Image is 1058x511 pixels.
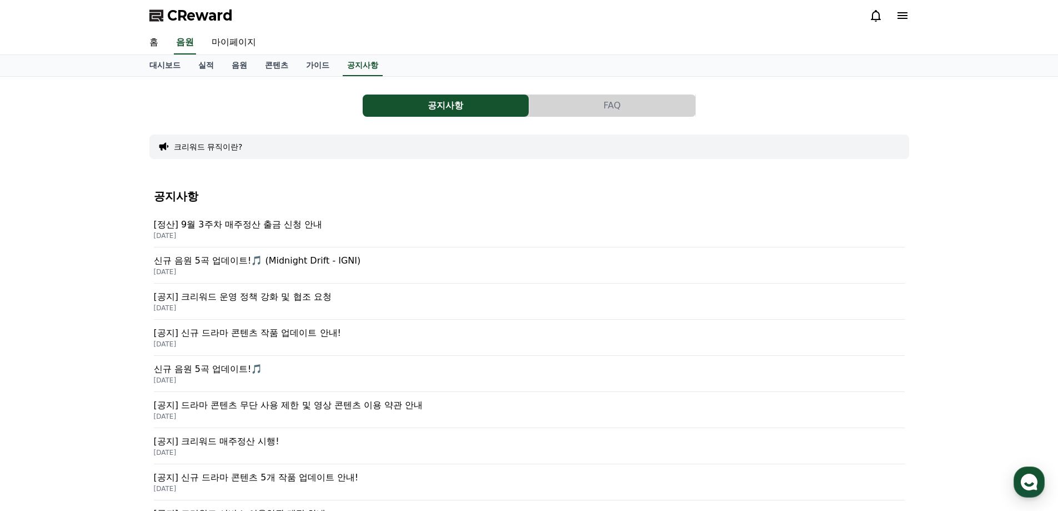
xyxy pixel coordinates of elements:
[154,471,905,484] p: [공지] 신규 드라마 콘텐츠 5개 작품 업데이트 안내!
[143,353,213,380] a: 설정
[154,320,905,356] a: [공지] 신규 드라마 콘텐츠 작품 업데이트 안내! [DATE]
[529,95,695,117] button: FAQ
[154,399,905,412] p: [공지] 드라마 콘텐츠 무단 사용 제한 및 영상 콘텐츠 이용 약관 안내
[154,247,905,284] a: 신규 음원 5곡 업데이트!🎵 (Midnight Drift - IGNI) [DATE]
[154,412,905,421] p: [DATE]
[154,231,905,240] p: [DATE]
[154,428,905,464] a: [공지] 크리워드 매주정산 시행! [DATE]
[102,370,115,379] span: 대화
[154,484,905,493] p: [DATE]
[141,31,167,54] a: 홈
[223,55,256,76] a: 음원
[154,284,905,320] a: [공지] 크리워드 운영 정책 강화 및 협조 요청 [DATE]
[174,141,243,152] button: 크리워드 뮤직이란?
[154,340,905,349] p: [DATE]
[189,55,223,76] a: 실적
[141,55,189,76] a: 대시보드
[297,55,338,76] a: 가이드
[167,7,233,24] span: CReward
[174,31,196,54] a: 음원
[154,211,905,247] a: [정산] 9월 3주차 매주정산 출금 신청 안내 [DATE]
[154,304,905,312] p: [DATE]
[154,376,905,385] p: [DATE]
[149,7,233,24] a: CReward
[256,55,297,76] a: 콘텐츠
[172,369,185,378] span: 설정
[154,218,905,231] p: [정산] 9월 3주차 매주정산 출금 신청 안내
[154,435,905,448] p: [공지] 크리워드 매주정산 시행!
[3,353,73,380] a: 홈
[363,95,529,117] button: 공지사항
[35,369,42,378] span: 홈
[343,55,383,76] a: 공지사항
[203,31,265,54] a: 마이페이지
[154,448,905,457] p: [DATE]
[154,356,905,392] a: 신규 음원 5곡 업데이트!🎵 [DATE]
[154,267,905,276] p: [DATE]
[154,326,905,340] p: [공지] 신규 드라마 콘텐츠 작품 업데이트 안내!
[154,363,905,376] p: 신규 음원 5곡 업데이트!🎵
[154,254,905,267] p: 신규 음원 5곡 업데이트!🎵 (Midnight Drift - IGNI)
[154,190,905,202] h4: 공지사항
[154,464,905,500] a: [공지] 신규 드라마 콘텐츠 5개 작품 업데이트 안내! [DATE]
[154,392,905,428] a: [공지] 드라마 콘텐츠 무단 사용 제한 및 영상 콘텐츠 이용 약관 안내 [DATE]
[73,353,143,380] a: 대화
[154,290,905,304] p: [공지] 크리워드 운영 정책 강화 및 협조 요청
